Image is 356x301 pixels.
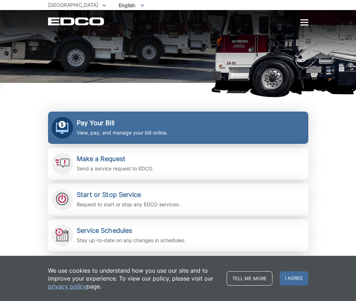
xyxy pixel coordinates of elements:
[48,112,308,144] a: Pay Your Bill View, pay, and manage your bill online.
[77,227,185,235] h2: Service Schedules
[77,119,168,127] h2: Pay Your Bill
[77,201,180,208] p: Request to start or stop any EDCO services.
[77,191,180,199] h2: Start or Stop Service
[77,155,153,163] h2: Make a Request
[48,255,308,287] a: Recycling Guide Learn what you need to know about recycling.
[48,267,219,290] p: We use cookies to understand how you use our site and to improve your experience. To view our pol...
[227,271,272,286] a: Tell me more
[48,219,308,251] a: Service Schedules Stay up-to-date on any changes in schedules.
[48,17,105,25] a: EDCD logo. Return to the homepage.
[77,129,168,137] p: View, pay, and manage your bill online.
[77,165,153,173] p: Send a service request to EDCO.
[77,236,185,244] p: Stay up-to-date on any changes in schedules.
[48,147,308,180] a: Make a Request Send a service request to EDCO.
[48,2,98,8] span: [GEOGRAPHIC_DATA]
[48,282,86,290] a: privacy policy
[280,271,308,286] span: I agree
